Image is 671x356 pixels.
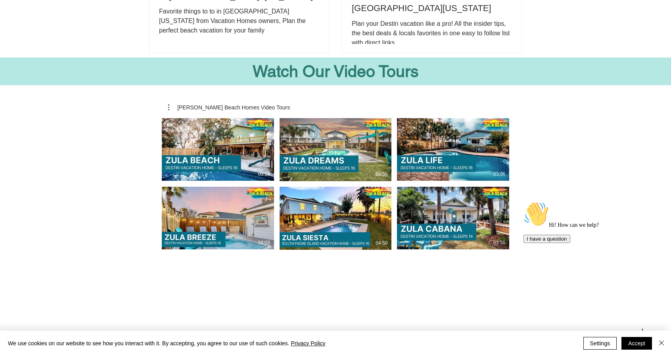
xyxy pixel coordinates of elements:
[3,3,146,45] div: 👋Hi! How can we help?I have a question
[291,340,325,346] a: Privacy Policy
[657,338,666,348] img: Close
[583,337,617,350] button: Settings
[376,172,387,177] div: 04:50
[8,340,326,347] span: We use cookies on our website to see how you interact with it. By accepting, you agree to our use...
[493,171,505,177] div: 03:06
[258,171,270,177] div: 05:18
[638,324,663,348] iframe: chat widget
[3,24,79,30] span: Hi! How can we help?
[3,36,50,45] button: I have a question
[160,117,511,251] div: 6 videos in channel.
[168,104,290,111] button: More actions for Zula Beach Homes Video Tours
[352,19,512,48] div: Plan your Destin vacation like a pro! All the insider tips, the best deals & locals favorites in ...
[258,240,270,245] div: 04:03
[177,104,290,111] div: [PERSON_NAME] Beach Homes Video Tours
[376,240,387,246] div: 04:50
[520,198,663,320] iframe: chat widget
[657,337,666,350] button: Close
[3,3,29,29] img: :wave:
[253,62,419,80] span: Watch Our Video Tours
[141,86,530,264] main: "Zula Beach Homes Video Tours" channel videos widget
[159,7,319,35] div: Favorite things to to in [GEOGRAPHIC_DATA] [US_STATE] from Vacation Homes owners, Plan the perfec...
[621,337,652,350] button: Accept
[493,240,505,245] div: 03:56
